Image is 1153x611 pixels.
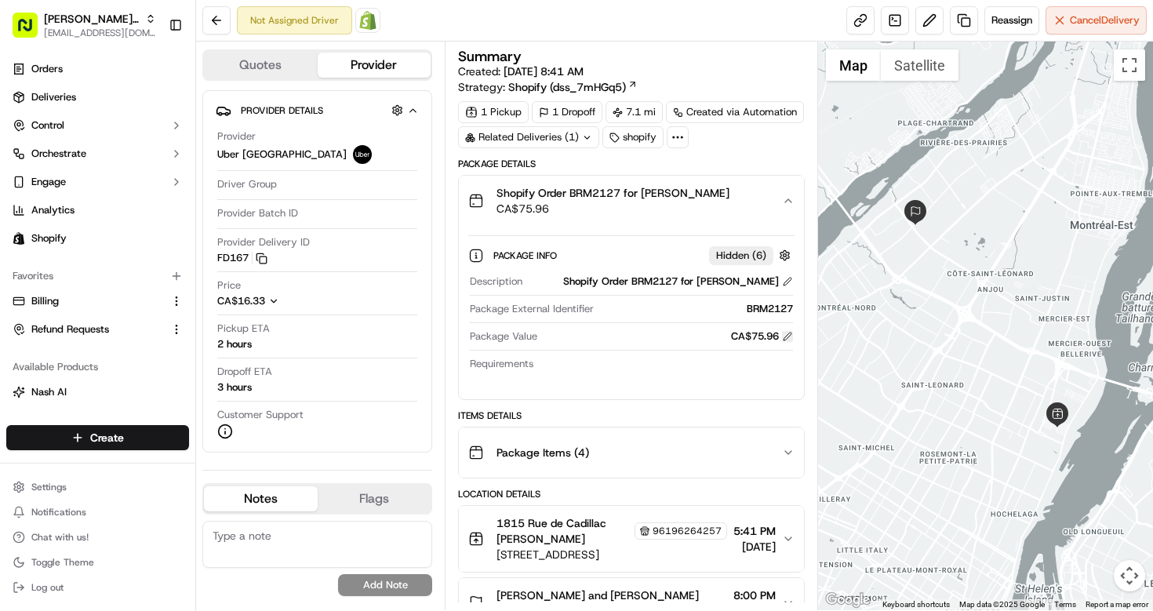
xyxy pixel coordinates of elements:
span: [PERSON_NAME] and [PERSON_NAME] [496,587,699,603]
span: Customer Support [217,408,304,422]
button: Log out [6,576,189,598]
button: Keyboard shortcuts [882,599,950,610]
span: Package Items ( 4 ) [496,445,589,460]
input: Got a question? Start typing here... [41,101,282,118]
button: See all [243,201,286,220]
img: 1736555255976-a54dd68f-1ca7-489b-9aae-adbdc363a1c4 [16,150,44,178]
div: Strategy: [458,79,638,95]
button: Chat with us! [6,526,189,548]
button: Billing [6,289,189,314]
div: 1 Pickup [458,101,529,123]
span: Shopify (dss_7mHGq5) [508,79,626,95]
span: [DATE] [733,539,776,555]
a: 📗Knowledge Base [9,344,126,373]
span: [PERSON_NAME] [49,285,127,298]
button: CA$16.33 [217,294,355,308]
button: Toggle Theme [6,551,189,573]
img: Nash [16,16,47,47]
img: Google [822,590,874,610]
span: Nash AI [31,385,67,399]
span: [DATE] [139,285,171,298]
img: Shopify logo [13,232,25,245]
span: 1815 Rue de Cadillac [PERSON_NAME] [496,515,631,547]
span: Create [90,430,124,446]
span: Shopify Order BRM2127 for [PERSON_NAME] [496,185,729,201]
span: CA$16.33 [217,294,265,307]
button: Start new chat [267,155,286,173]
span: 5:41 PM [733,523,776,539]
span: Hidden ( 6 ) [716,249,766,263]
span: Package Value [470,329,537,344]
button: FD167 [217,251,267,265]
span: Price [217,278,241,293]
span: Uber [GEOGRAPHIC_DATA] [217,147,347,162]
div: Past conversations [16,204,105,216]
span: Pylon [156,389,190,401]
span: Description [470,275,522,289]
span: Provider [217,129,256,144]
span: Orchestrate [31,147,86,161]
a: Report a map error [1086,600,1148,609]
span: Provider Delivery ID [217,235,310,249]
span: Toggle Theme [31,556,94,569]
div: Package Details [458,158,805,170]
button: Map camera controls [1114,560,1145,591]
span: Created: [458,64,584,79]
div: Items Details [458,409,805,422]
span: Settings [31,481,67,493]
span: Notifications [31,506,86,518]
span: Engage [31,175,66,189]
div: BRM2127 [600,302,793,316]
span: Knowledge Base [31,351,120,366]
span: [DATE] [139,243,171,256]
button: Package Items (4) [459,427,804,478]
button: Notifications [6,501,189,523]
span: [DATE] 8:41 AM [504,64,584,78]
span: • [130,243,136,256]
span: Reassign [991,13,1032,27]
a: Created via Automation [666,101,804,123]
div: 7.1 mi [606,101,663,123]
span: Shopify [31,231,67,245]
img: 1736555255976-a54dd68f-1ca7-489b-9aae-adbdc363a1c4 [31,244,44,256]
button: Toggle fullscreen view [1114,49,1145,81]
div: Shopify Order BRM2127 for [PERSON_NAME] [563,275,793,289]
div: Favorites [6,264,189,289]
div: Shopify Order BRM2127 for [PERSON_NAME]CA$75.96 [459,226,804,399]
button: Reassign [984,6,1039,35]
div: 3 hours [217,380,252,395]
span: Orders [31,62,63,76]
button: [PERSON_NAME] MTL [44,11,139,27]
span: Cancel Delivery [1070,13,1140,27]
button: Provider Details [216,97,419,123]
button: Show street map [826,49,881,81]
span: 8:00 PM [733,587,776,603]
div: Location Details [458,488,805,500]
span: CA$75.96 [496,201,729,216]
div: CA$75.96 [731,329,793,344]
img: 4281594248423_2fcf9dad9f2a874258b8_72.png [33,150,61,178]
span: Package External Identifier [470,302,594,316]
span: Pickup ETA [217,322,270,336]
span: Provider Batch ID [217,206,298,220]
button: Quotes [204,53,318,78]
span: Refund Requests [31,322,109,336]
a: Powered byPylon [111,388,190,401]
button: [EMAIL_ADDRESS][DOMAIN_NAME] [44,27,156,39]
a: Shopify (dss_7mHGq5) [508,79,638,95]
div: Start new chat [71,150,257,165]
img: uber-new-logo.jpeg [353,145,372,164]
button: Hidden (6) [709,245,795,265]
button: Notes [204,486,318,511]
span: Log out [31,581,64,594]
div: 1 Dropoff [532,101,602,123]
a: Shopify [355,8,380,33]
img: 1736555255976-a54dd68f-1ca7-489b-9aae-adbdc363a1c4 [31,286,44,299]
a: Deliveries [6,85,189,110]
span: Analytics [31,203,75,217]
span: Deliveries [31,90,76,104]
div: Available Products [6,355,189,380]
div: 📗 [16,352,28,365]
span: Provider Details [241,104,323,117]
